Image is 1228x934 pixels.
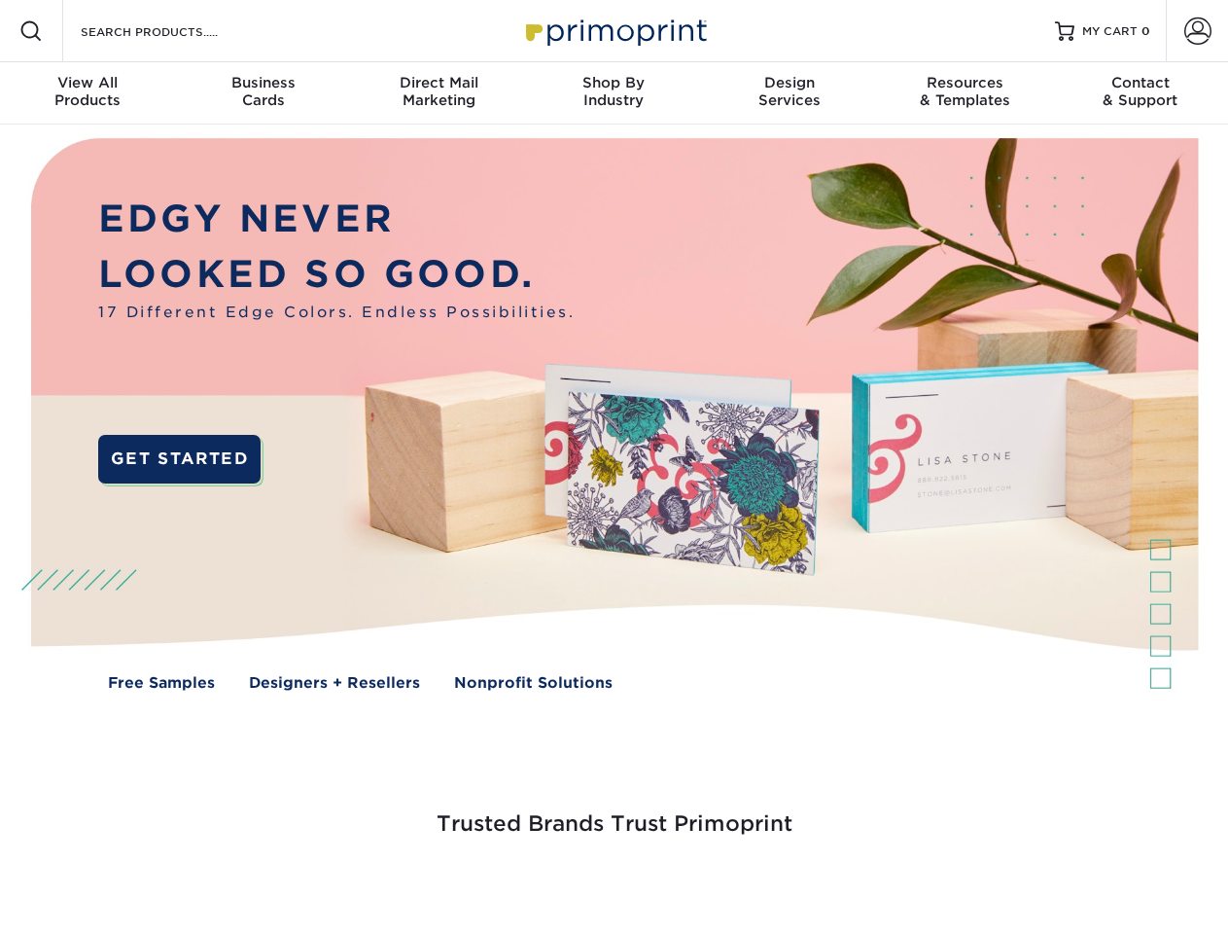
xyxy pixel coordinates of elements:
a: Nonprofit Solutions [454,672,613,695]
span: Contact [1053,74,1228,91]
a: Designers + Resellers [249,672,420,695]
a: Resources& Templates [877,62,1052,125]
img: Freeform [292,887,293,888]
span: Design [702,74,877,91]
div: Cards [175,74,350,109]
span: Business [175,74,350,91]
span: Direct Mail [351,74,526,91]
div: Services [702,74,877,109]
img: Mini [681,887,682,888]
img: Amazon [865,887,866,888]
a: Direct MailMarketing [351,62,526,125]
span: Resources [877,74,1052,91]
div: Marketing [351,74,526,109]
a: DesignServices [702,62,877,125]
img: Primoprint [517,10,712,52]
img: Goodwill [1050,887,1051,888]
div: Industry [526,74,701,109]
img: Google [496,887,497,888]
p: LOOKED SO GOOD. [98,247,575,303]
p: EDGY NEVER [98,192,575,247]
a: Contact& Support [1053,62,1228,125]
img: Smoothie King [141,887,142,888]
a: Shop ByIndustry [526,62,701,125]
h3: Trusted Brands Trust Primoprint [46,765,1183,860]
a: BusinessCards [175,62,350,125]
a: GET STARTED [98,435,261,484]
div: & Templates [877,74,1052,109]
input: SEARCH PRODUCTS..... [79,19,268,43]
a: Free Samples [108,672,215,695]
span: 0 [1141,24,1150,38]
span: MY CART [1082,23,1138,40]
span: Shop By [526,74,701,91]
span: 17 Different Edge Colors. Endless Possibilities. [98,302,575,324]
div: & Support [1053,74,1228,109]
